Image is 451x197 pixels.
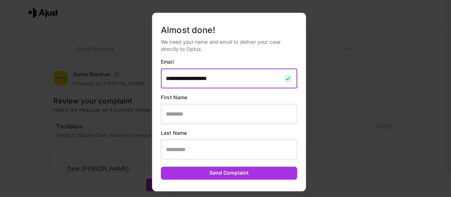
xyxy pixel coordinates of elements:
h5: Almost done! [161,25,297,36]
p: Email [161,59,297,66]
button: Send Complaint [161,167,297,180]
img: checkmark [284,74,292,83]
p: We need your name and email to deliver your case directly to Optus. [161,39,297,53]
p: First Name [161,94,297,101]
p: Last Name [161,130,297,137]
